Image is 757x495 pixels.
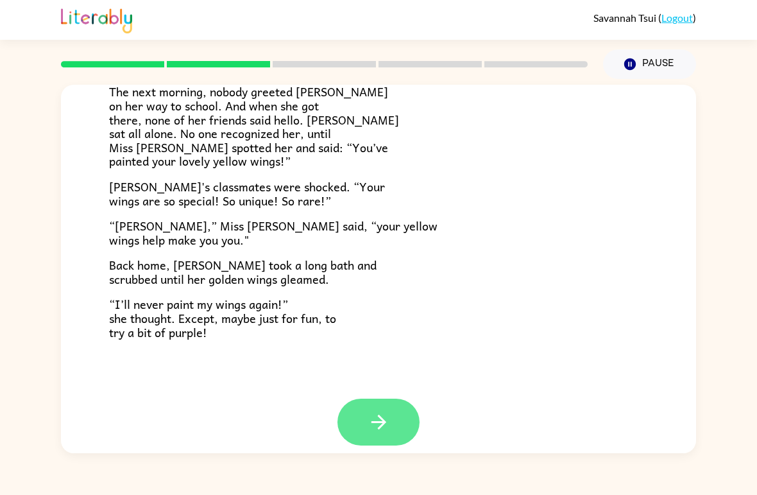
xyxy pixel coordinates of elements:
[109,82,399,170] span: The next morning, nobody greeted [PERSON_NAME] on her way to school. And when she got there, none...
[593,12,696,24] div: ( )
[109,295,336,341] span: “I’ll never paint my wings again!” she thought. Except, maybe just for fun, to try a bit of purple!
[661,12,693,24] a: Logout
[109,256,377,288] span: Back home, [PERSON_NAME] took a long bath and scrubbed until her golden wings gleamed.
[109,177,385,210] span: [PERSON_NAME]'s classmates were shocked. “Your wings are so special! So unique! So rare!”
[61,5,132,33] img: Literably
[593,12,658,24] span: Savannah Tsui
[109,216,438,249] span: “[PERSON_NAME],” Miss [PERSON_NAME] said, “your yellow wings help make you you."
[603,49,696,79] button: Pause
